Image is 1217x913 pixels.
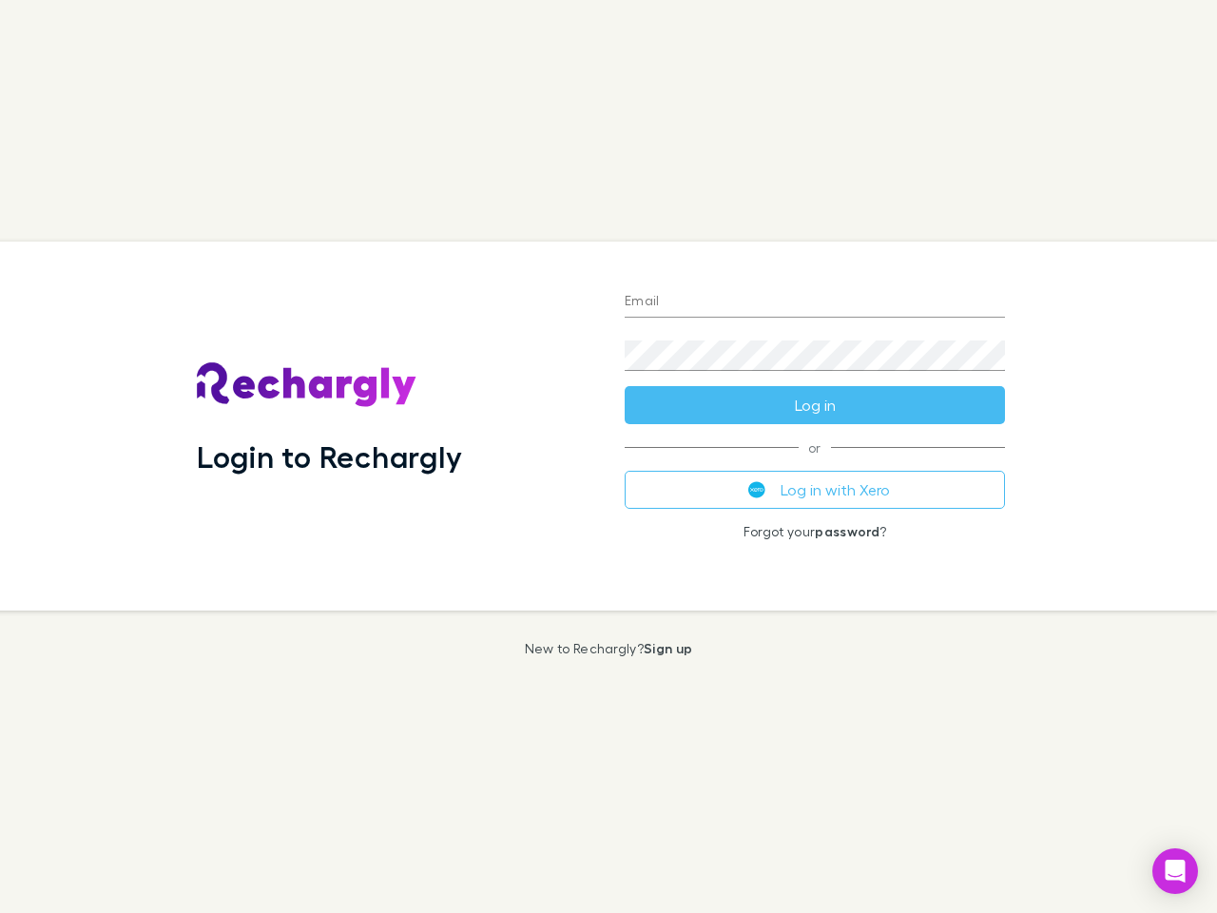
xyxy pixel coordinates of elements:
p: Forgot your ? [625,524,1005,539]
button: Log in [625,386,1005,424]
a: password [815,523,879,539]
img: Xero's logo [748,481,765,498]
h1: Login to Rechargly [197,438,462,475]
p: New to Rechargly? [525,641,693,656]
button: Log in with Xero [625,471,1005,509]
img: Rechargly's Logo [197,362,417,408]
a: Sign up [644,640,692,656]
div: Open Intercom Messenger [1152,848,1198,894]
span: or [625,447,1005,448]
